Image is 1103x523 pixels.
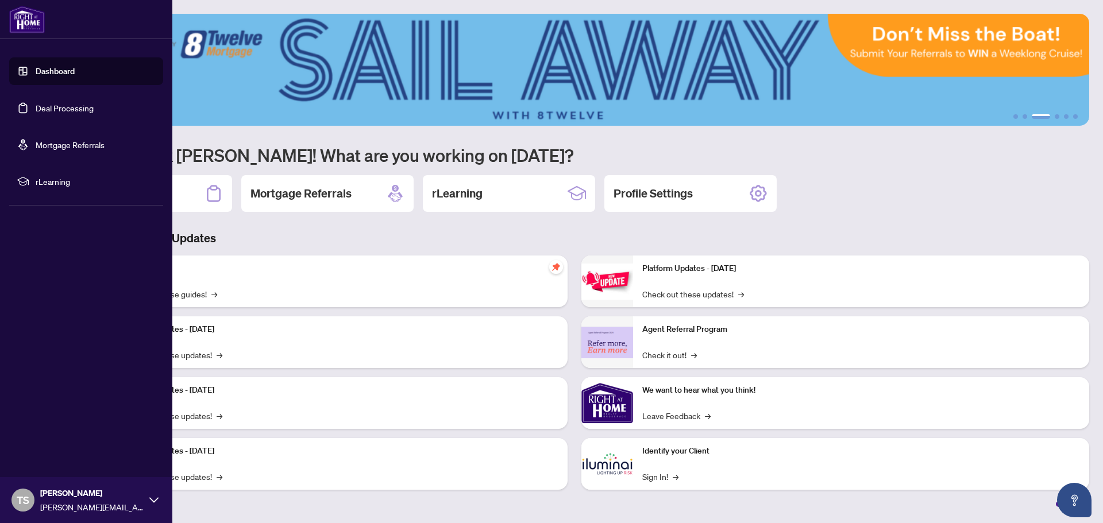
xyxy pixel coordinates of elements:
p: Identify your Client [642,445,1080,458]
img: Platform Updates - June 23, 2025 [581,264,633,300]
p: Agent Referral Program [642,323,1080,336]
span: → [738,288,744,300]
span: → [691,348,697,361]
a: Deal Processing [36,103,94,113]
h2: Mortgage Referrals [250,185,352,202]
span: pushpin [549,260,563,274]
img: logo [9,6,45,33]
a: Check out these updates!→ [642,288,744,300]
button: 3 [1032,114,1050,119]
span: TS [17,492,29,508]
a: Leave Feedback→ [642,409,711,422]
span: rLearning [36,175,155,188]
p: Platform Updates - [DATE] [121,384,558,397]
button: 2 [1023,114,1027,119]
img: Identify your Client [581,438,633,490]
h2: Profile Settings [614,185,693,202]
img: Slide 2 [60,14,1089,126]
span: → [217,470,222,483]
h3: Brokerage & Industry Updates [60,230,1089,246]
img: We want to hear what you think! [581,377,633,429]
button: 5 [1064,114,1069,119]
span: → [211,288,217,300]
h1: Welcome back [PERSON_NAME]! What are you working on [DATE]? [60,144,1089,166]
a: Dashboard [36,66,75,76]
a: Mortgage Referrals [36,140,105,150]
span: → [673,470,678,483]
span: → [705,409,711,422]
span: [PERSON_NAME][EMAIL_ADDRESS][PERSON_NAME][DOMAIN_NAME] [40,501,144,513]
p: Platform Updates - [DATE] [121,445,558,458]
button: 6 [1073,114,1078,119]
span: [PERSON_NAME] [40,487,144,499]
p: We want to hear what you think! [642,384,1080,397]
img: Agent Referral Program [581,327,633,358]
a: Sign In!→ [642,470,678,483]
button: Open asap [1057,483,1092,517]
span: → [217,409,222,422]
span: → [217,348,222,361]
h2: rLearning [432,185,483,202]
button: 1 [1013,114,1018,119]
button: 4 [1055,114,1059,119]
p: Self-Help [121,262,558,275]
p: Platform Updates - [DATE] [121,323,558,336]
a: Check it out!→ [642,348,697,361]
p: Platform Updates - [DATE] [642,262,1080,275]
